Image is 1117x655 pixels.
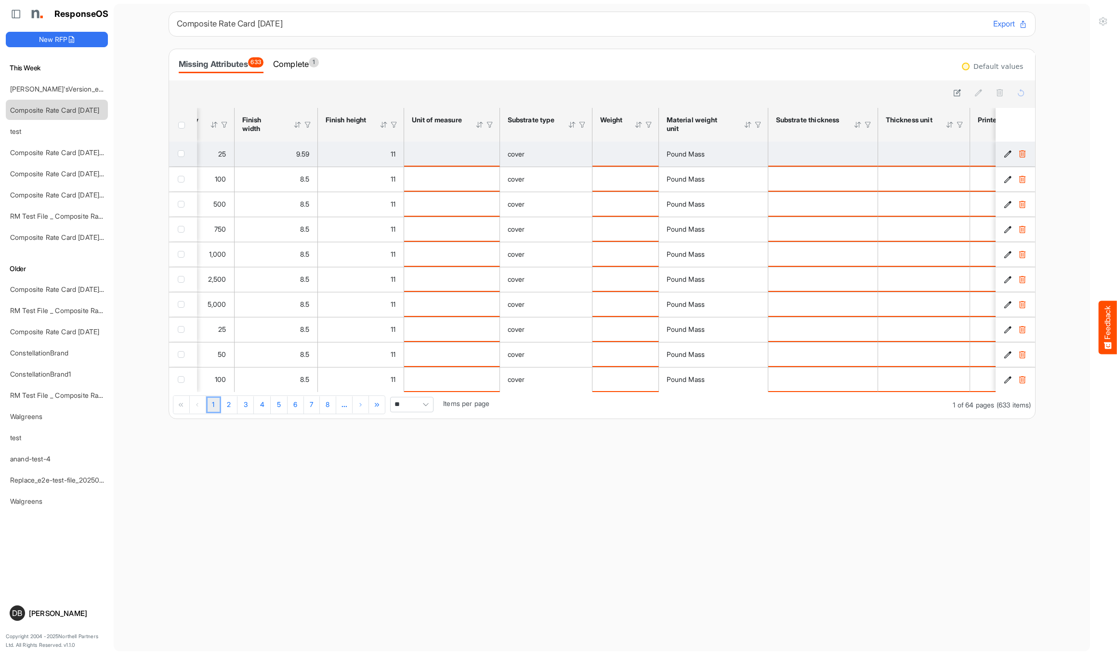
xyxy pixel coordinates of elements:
[163,242,235,267] td: 1000 is template cell Column Header httpsnorthellcomontologiesmapping-rulesorderhasquantity
[390,397,434,412] span: Pagerdropdown
[300,350,309,358] span: 8.5
[163,192,235,217] td: 500 is template cell Column Header httpsnorthellcomontologiesmapping-rulesorderhasquantity
[508,175,525,183] span: cover
[667,375,705,383] span: Pound Mass
[659,242,768,267] td: Pound Mass is template cell Column Header httpsnorthellcomontologiesmapping-rulesmaterialhasmater...
[163,317,235,342] td: 25 is template cell Column Header httpsnorthellcomontologiesmapping-rulesorderhasquantity
[169,367,197,392] td: checkbox
[768,167,878,192] td: is template cell Column Header httpsnorthellcomontologiesmapping-rulesmaterialhassubstratemateria...
[592,142,659,167] td: is template cell Column Header httpsnorthellcomontologiesmapping-rulesmaterialhasmaterialweight
[443,399,489,407] span: Items per page
[169,292,197,317] td: checkbox
[970,367,1057,392] td: is template cell Column Header httpsnorthellcomontologiesmapping-rulesmanufacturinghasprintedsides
[500,242,592,267] td: cover is template cell Column Header httpsnorthellcomontologiesmapping-rulesmaterialhassubstratem...
[659,192,768,217] td: Pound Mass is template cell Column Header httpsnorthellcomontologiesmapping-rulesmaterialhasmater...
[235,267,318,292] td: 8.5 is template cell Column Header httpsnorthellcomontologiesmapping-rulesmeasurementhasfinishsiz...
[10,455,51,463] a: anand-test-4
[997,401,1031,409] span: (633 items)
[412,116,463,124] div: Unit of measure
[369,396,385,413] div: Go to last page
[163,167,235,192] td: 100 is template cell Column Header httpsnorthellcomontologiesmapping-rulesorderhasquantity
[592,342,659,367] td: is template cell Column Header httpsnorthellcomontologiesmapping-rulesmaterialhasmaterialweight
[667,325,705,333] span: Pound Mass
[213,200,226,208] span: 500
[878,342,970,367] td: is template cell Column Header httpsnorthellcomontologiesmapping-rulesmaterialhasmaterialthicknes...
[508,150,525,158] span: cover
[254,396,271,414] a: Page 4 of 64 Pages
[10,412,42,420] a: Walgreens
[303,120,312,129] div: Filter Icon
[508,225,525,233] span: cover
[500,342,592,367] td: cover is template cell Column Header httpsnorthellcomontologiesmapping-rulesmaterialhassubstratem...
[169,242,197,267] td: checkbox
[235,292,318,317] td: 8.5 is template cell Column Header httpsnorthellcomontologiesmapping-rulesmeasurementhasfinishsiz...
[215,375,226,383] span: 100
[218,325,226,333] span: 25
[318,317,404,342] td: 11 is template cell Column Header httpsnorthellcomontologiesmapping-rulesmeasurementhasfinishsize...
[1003,375,1013,384] button: Edit
[578,120,587,129] div: Filter Icon
[326,116,367,124] div: Finish height
[208,300,226,308] span: 5,000
[235,167,318,192] td: 8.5 is template cell Column Header httpsnorthellcomontologiesmapping-rulesmeasurementhasfinishsiz...
[996,317,1037,342] td: 831f13b1-d698-445a-b84e-886f50d66939 is template cell Column Header
[10,127,22,135] a: test
[391,300,395,308] span: 11
[6,32,108,47] button: New RFP
[878,217,970,242] td: is template cell Column Header httpsnorthellcomontologiesmapping-rulesmaterialhasmaterialthicknes...
[10,306,145,314] a: RM Test File _ Composite Rate Card [DATE]
[54,9,109,19] h1: ResponseOS
[404,317,500,342] td: is template cell Column Header httpsnorthellcomontologiesmapping-rulesmeasurementhasunitofmeasure
[10,106,99,114] a: Composite Rate Card [DATE]
[206,396,221,414] a: Page 1 of 64 Pages
[10,212,145,220] a: RM Test File _ Composite Rate Card [DATE]
[318,367,404,392] td: 11 is template cell Column Header httpsnorthellcomontologiesmapping-rulesmeasurementhasfinishsize...
[1003,249,1013,259] button: Edit
[592,367,659,392] td: is template cell Column Header httpsnorthellcomontologiesmapping-rulesmaterialhasmaterialweight
[1018,275,1027,284] button: Delete
[235,342,318,367] td: 8.5 is template cell Column Header httpsnorthellcomontologiesmapping-rulesmeasurementhasfinishsiz...
[320,396,336,414] a: Page 8 of 64 Pages
[508,250,525,258] span: cover
[600,116,622,124] div: Weight
[768,192,878,217] td: is template cell Column Header httpsnorthellcomontologiesmapping-rulesmaterialhassubstratemateria...
[1018,350,1027,359] button: Delete
[318,267,404,292] td: 11 is template cell Column Header httpsnorthellcomontologiesmapping-rulesmeasurementhasfinishsize...
[500,192,592,217] td: cover is template cell Column Header httpsnorthellcomontologiesmapping-rulesmaterialhassubstratem...
[970,267,1057,292] td: is template cell Column Header httpsnorthellcomontologiesmapping-rulesmanufacturinghasprintedsides
[878,242,970,267] td: is template cell Column Header httpsnorthellcomontologiesmapping-rulesmaterialhasmaterialthicknes...
[667,250,705,258] span: Pound Mass
[163,217,235,242] td: 750 is template cell Column Header httpsnorthellcomontologiesmapping-rulesorderhasquantity
[500,317,592,342] td: cover is template cell Column Header httpsnorthellcomontologiesmapping-rulesmaterialhassubstratem...
[500,292,592,317] td: cover is template cell Column Header httpsnorthellcomontologiesmapping-rulesmaterialhassubstratem...
[288,396,304,414] a: Page 6 of 64 Pages
[169,167,197,192] td: checkbox
[10,370,71,378] a: ConstellationBrand1
[300,200,309,208] span: 8.5
[996,242,1037,267] td: a644fc4e-4b4e-41a5-8173-d1438f6e4cb7 is template cell Column Header
[996,167,1037,192] td: 7c4b7552-98e7-4ffa-afd1-282105a86321 is template cell Column Header
[1018,174,1027,184] button: Delete
[1003,149,1013,159] button: Edit
[300,375,309,383] span: 8.5
[169,267,197,292] td: checkbox
[768,317,878,342] td: is template cell Column Header httpsnorthellcomontologiesmapping-rulesmaterialhassubstratemateria...
[970,217,1057,242] td: is template cell Column Header httpsnorthellcomontologiesmapping-rulesmanufacturinghasprintedsides
[300,325,309,333] span: 8.5
[659,317,768,342] td: Pound Mass is template cell Column Header httpsnorthellcomontologiesmapping-rulesmaterialhasmater...
[1003,350,1013,359] button: Edit
[404,167,500,192] td: is template cell Column Header httpsnorthellcomontologiesmapping-rulesmeasurementhasunitofmeasure
[300,275,309,283] span: 8.5
[768,142,878,167] td: is template cell Column Header httpsnorthellcomontologiesmapping-rulesmaterialhassubstratemateria...
[10,148,124,157] a: Composite Rate Card [DATE]_smaller
[296,150,310,158] span: 9.59
[208,275,226,283] span: 2,500
[10,327,99,336] a: Composite Rate Card [DATE]
[996,342,1037,367] td: 9028e254-8c9d-4e8b-b0c9-83dc2511325d is template cell Column Header
[508,275,525,283] span: cover
[391,350,395,358] span: 11
[1018,199,1027,209] button: Delete
[508,325,525,333] span: cover
[1003,275,1013,284] button: Edit
[10,497,42,505] a: Walgreens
